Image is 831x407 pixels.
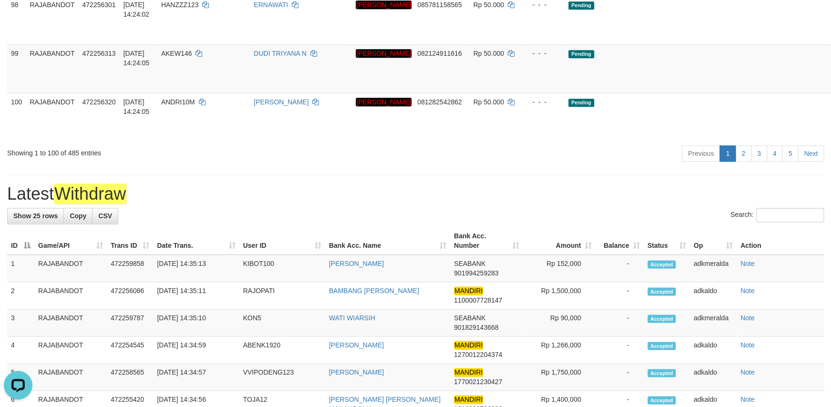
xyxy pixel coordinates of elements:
td: RAJABANDOT [34,364,107,391]
span: 472256301 [82,1,115,9]
a: DUDI TRIYANA N [254,50,307,57]
a: CSV [92,208,118,224]
em: MANDIRI [454,341,483,349]
span: SEABANK [454,314,485,322]
span: Show 25 rows [13,212,58,220]
td: 4 [7,336,34,364]
span: Rp 50.000 [473,1,504,9]
td: 3 [7,309,34,336]
td: - [595,309,643,336]
td: [DATE] 14:34:59 [153,336,239,364]
span: Pending [568,99,594,107]
td: - [595,364,643,391]
span: [DATE] 14:24:05 [123,98,150,115]
a: [PERSON_NAME] [329,260,384,267]
td: - [595,254,643,282]
span: Accepted [647,260,676,268]
th: Action [737,227,824,254]
em: [PERSON_NAME] [356,49,411,58]
td: [DATE] 14:35:11 [153,282,239,309]
td: adkmeralda [690,254,737,282]
span: ANDRI10M [161,98,195,106]
a: Note [740,314,755,322]
span: Copy 1770021230427 to clipboard [454,378,502,386]
a: [PERSON_NAME] [329,341,384,349]
span: Copy 901994259283 to clipboard [454,269,498,277]
th: Trans ID: activate to sort column ascending [107,227,153,254]
span: Copy 1270012204374 to clipboard [454,351,502,358]
em: [PERSON_NAME] [356,0,411,9]
th: Status: activate to sort column ascending [644,227,690,254]
span: Accepted [647,315,676,323]
td: 100 [7,93,26,142]
a: ERNAWATI [254,1,288,9]
a: 3 [751,145,767,162]
td: Rp 1,750,000 [523,364,595,391]
a: Previous [682,145,720,162]
th: Balance: activate to sort column ascending [595,227,643,254]
td: 2 [7,282,34,309]
td: adkaldo [690,282,737,309]
a: 5 [782,145,798,162]
th: Date Trans.: activate to sort column ascending [153,227,239,254]
td: Rp 152,000 [523,254,595,282]
em: [PERSON_NAME] [356,98,411,106]
td: adkaldo [690,364,737,391]
td: VVIPODENG123 [239,364,325,391]
th: Game/API: activate to sort column ascending [34,227,107,254]
span: Copy 081282542862 to clipboard [417,98,462,106]
td: KON5 [239,309,325,336]
a: Copy [63,208,92,224]
td: ABENK1920 [239,336,325,364]
a: Note [740,341,755,349]
a: Note [740,368,755,376]
th: Op: activate to sort column ascending [690,227,737,254]
th: User ID: activate to sort column ascending [239,227,325,254]
span: Copy [70,212,86,220]
a: [PERSON_NAME] [254,98,308,106]
span: Rp 50.000 [473,50,504,57]
td: 472258565 [107,364,153,391]
td: [DATE] 14:35:10 [153,309,239,336]
td: KIBOT100 [239,254,325,282]
a: 1 [719,145,736,162]
a: Next [798,145,824,162]
td: 99 [7,44,26,93]
td: 472254545 [107,336,153,364]
td: [DATE] 14:35:13 [153,254,239,282]
td: adkaldo [690,336,737,364]
h1: Latest [7,184,824,203]
input: Search: [756,208,824,222]
td: adkmeralda [690,309,737,336]
td: RAJOPATI [239,282,325,309]
td: Rp 1,500,000 [523,282,595,309]
td: - [595,282,643,309]
td: 5 [7,364,34,391]
button: Open LiveChat chat widget [4,4,32,32]
em: MANDIRI [454,395,483,404]
td: Rp 1,266,000 [523,336,595,364]
td: Rp 90,000 [523,309,595,336]
td: RAJABANDOT [34,254,107,282]
span: Copy 085781158565 to clipboard [417,1,462,9]
a: Note [740,396,755,403]
span: 472256313 [82,50,115,57]
a: WATI WIARSIH [329,314,375,322]
span: 472256320 [82,98,115,106]
td: 472259787 [107,309,153,336]
span: HANZZZ123 [161,1,199,9]
span: Accepted [647,342,676,350]
span: [DATE] 14:24:02 [123,1,150,18]
em: Withdraw [54,183,126,204]
span: Copy 1100007728147 to clipboard [454,296,502,304]
td: RAJABANDOT [34,309,107,336]
span: Copy 901829143668 to clipboard [454,324,498,331]
div: Showing 1 to 100 of 485 entries [7,144,339,158]
span: Rp 50.000 [473,98,504,106]
td: [DATE] 14:34:57 [153,364,239,391]
em: MANDIRI [454,368,483,376]
span: Pending [568,50,594,58]
td: RAJABANDOT [34,282,107,309]
div: - - - [524,97,561,107]
span: Pending [568,1,594,10]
